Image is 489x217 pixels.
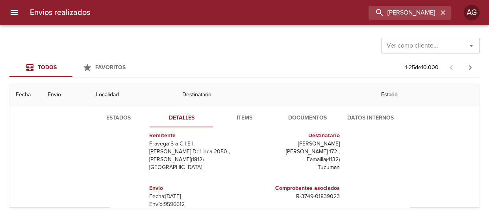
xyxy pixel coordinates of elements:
[248,193,340,200] p: R - 3749 - 01839023
[149,164,241,171] p: [GEOGRAPHIC_DATA]
[248,156,340,164] p: Famailla ( 4132 )
[248,184,340,193] h6: Comprobantes asociados
[176,84,375,106] th: Destinatario
[464,5,480,20] div: AG
[149,148,241,156] p: [PERSON_NAME] Del Inca 2050 ,
[155,113,208,123] span: Detalles
[248,131,340,140] h6: Destinatario
[149,131,241,140] h6: Remitente
[9,58,135,77] div: Tabs Envios
[442,63,461,71] span: Pagina anterior
[405,64,439,72] p: 1 - 25 de 10.000
[281,113,334,123] span: Documentos
[464,5,480,20] div: Abrir información de usuario
[92,113,145,123] span: Estados
[95,64,126,71] span: Favoritos
[9,84,41,106] th: Fecha
[248,140,340,148] p: [PERSON_NAME]
[149,193,241,200] p: Fecha: [DATE]
[149,200,241,208] p: Envío: 9596612
[248,148,340,156] p: [PERSON_NAME] 172 ,
[344,113,397,123] span: Datos Internos
[375,84,480,106] th: Estado
[248,164,340,171] p: Tucuman
[38,64,57,71] span: Todos
[90,84,176,106] th: Localidad
[149,156,241,164] p: [PERSON_NAME] ( 1812 )
[369,6,438,20] input: buscar
[41,84,90,106] th: Envio
[466,40,477,51] button: Abrir
[461,58,480,77] span: Pagina siguiente
[149,140,241,148] p: Fravega S a C I E I
[30,6,90,19] h6: Envios realizados
[87,108,402,127] div: Tabs detalle de guia
[149,184,241,193] h6: Envio
[218,113,271,123] span: Items
[5,3,24,22] button: menu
